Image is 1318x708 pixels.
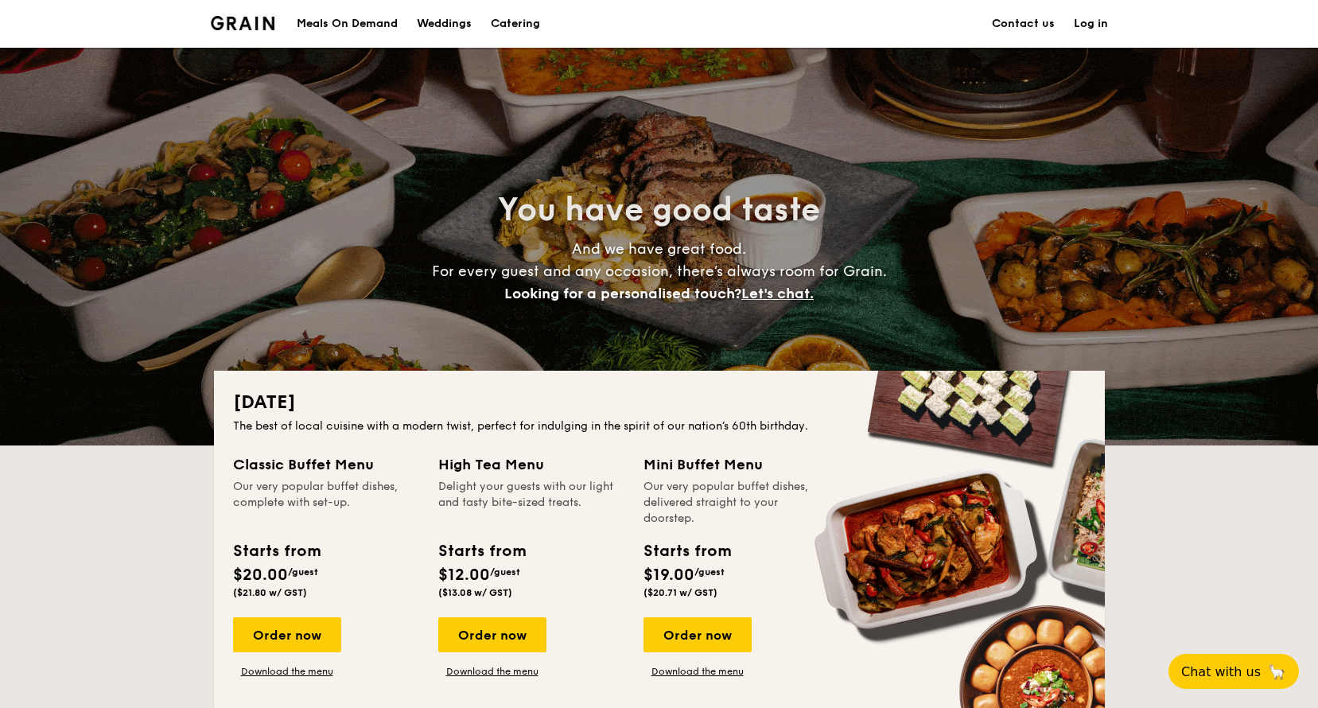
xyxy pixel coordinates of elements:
[438,566,490,585] span: $12.00
[233,390,1086,415] h2: [DATE]
[233,539,320,563] div: Starts from
[504,285,741,302] span: Looking for a personalised touch?
[211,16,275,30] a: Logotype
[438,665,546,678] a: Download the menu
[438,539,525,563] div: Starts from
[233,587,307,598] span: ($21.80 w/ GST)
[211,16,275,30] img: Grain
[438,479,624,527] div: Delight your guests with our light and tasty bite-sized treats.
[233,479,419,527] div: Our very popular buffet dishes, complete with set-up.
[694,566,725,578] span: /guest
[643,539,730,563] div: Starts from
[1181,664,1261,679] span: Chat with us
[643,566,694,585] span: $19.00
[490,566,520,578] span: /guest
[1168,654,1299,689] button: Chat with us🦙
[432,240,887,302] span: And we have great food. For every guest and any occasion, there’s always room for Grain.
[643,665,752,678] a: Download the menu
[438,587,512,598] span: ($13.08 w/ GST)
[233,453,419,476] div: Classic Buffet Menu
[438,617,546,652] div: Order now
[643,617,752,652] div: Order now
[1267,663,1286,681] span: 🦙
[438,453,624,476] div: High Tea Menu
[643,453,830,476] div: Mini Buffet Menu
[643,587,717,598] span: ($20.71 w/ GST)
[233,665,341,678] a: Download the menu
[288,566,318,578] span: /guest
[498,191,820,229] span: You have good taste
[233,418,1086,434] div: The best of local cuisine with a modern twist, perfect for indulging in the spirit of our nation’...
[643,479,830,527] div: Our very popular buffet dishes, delivered straight to your doorstep.
[741,285,814,302] span: Let's chat.
[233,617,341,652] div: Order now
[233,566,288,585] span: $20.00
